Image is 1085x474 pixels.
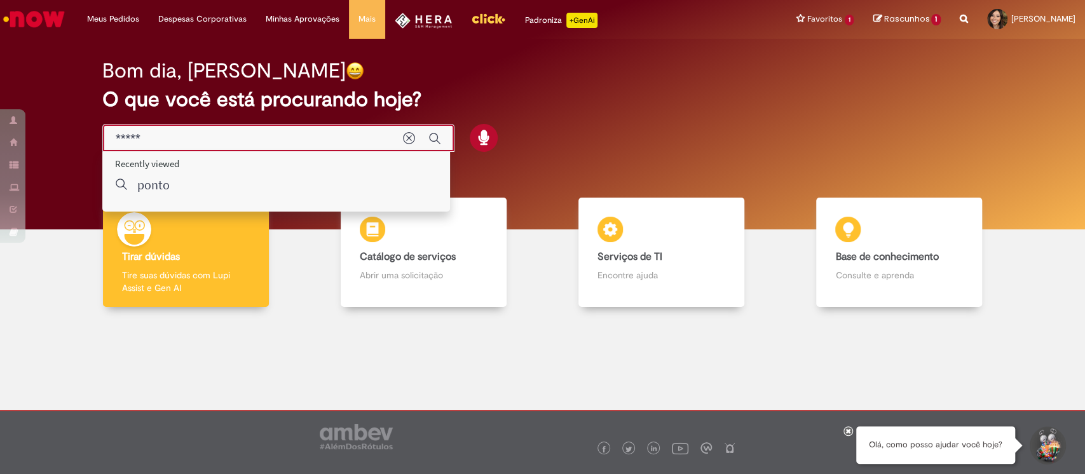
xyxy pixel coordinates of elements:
a: Serviços de TI Encontre ajuda [543,198,781,308]
font: Serviços de TI [597,250,662,263]
a: Base de conhecimento Consulte e aprenda [781,198,1018,308]
img: logo_footer_linkedin.png [651,445,657,453]
font: Padroniza [524,15,561,25]
font: Encontre ajuda [597,269,658,281]
img: logo_footer_workplace.png [700,442,712,454]
font: Despesas Corporativas [158,13,247,24]
font: Abrir uma solicitação [360,269,443,281]
button: Iniciar conversa de suporte [1028,426,1066,464]
font: Minhas Aprovações [266,13,339,24]
font: Bom dia, [PERSON_NAME] [102,58,346,84]
img: logo_footer_naosei.png [724,442,735,454]
img: logo_footer_youtube.png [672,440,688,456]
font: +GenAi [570,15,595,25]
a: Rascunhos [873,13,941,25]
font: Base de conhecimento [835,250,938,263]
img: logo_footer_facebook.png [601,446,607,452]
img: click_logo_yellow_360x200.png [471,9,505,28]
img: happy-face.png [346,62,364,80]
font: 1 [935,15,937,24]
font: Tire suas dúvidas com Lupi Assist e Gen AI [122,269,230,294]
a: Catálogo de serviços Abrir uma solicitação [304,198,542,308]
font: Meus Pedidos [87,13,139,24]
img: HeraLogo.png [395,13,453,29]
font: Favoritos [807,13,842,24]
font: O que você está procurando hoje? [102,86,421,112]
font: Olá, como posso ajudar você hoje? [869,439,1002,450]
font: 1 [848,16,850,24]
font: [PERSON_NAME] [1011,13,1075,24]
font: Tirar dúvidas [122,250,180,263]
font: Consulte e aprenda [835,269,913,281]
font: Catálogo de serviços [360,250,456,263]
img: logo_footer_twitter.png [625,446,632,452]
img: Serviço agora [1,6,67,32]
font: Rascunhos [884,13,929,25]
img: logo_footer_ambev_rotulo_gray.png [320,424,393,449]
a: Tirar dúvidas Tire suas dúvidas com Lupi Assist e Gen AI [67,198,304,308]
font: Mais [358,13,376,24]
